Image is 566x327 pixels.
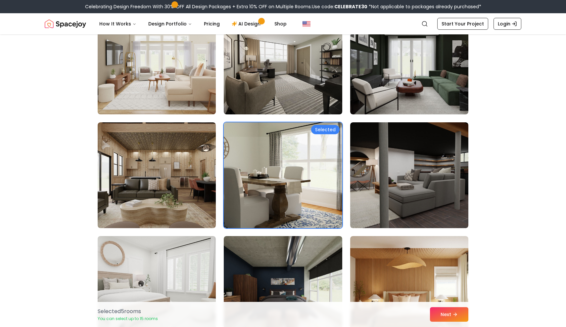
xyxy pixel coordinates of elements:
[98,9,216,114] img: Room room-43
[303,20,310,28] img: United States
[45,17,86,30] a: Spacejoy
[226,17,268,30] a: AI Design
[45,17,86,30] img: Spacejoy Logo
[494,18,521,30] a: Login
[367,3,481,10] span: *Not applicable to packages already purchased*
[312,3,367,10] span: Use code:
[334,3,367,10] b: CELEBRATE30
[94,17,292,30] nav: Main
[98,316,158,321] p: You can select up to 15 rooms
[269,17,292,30] a: Shop
[350,9,468,114] img: Room room-45
[98,307,158,315] p: Selected 5 room s
[221,120,345,231] img: Room room-47
[98,122,216,228] img: Room room-46
[45,13,521,34] nav: Global
[311,125,340,134] div: Selected
[224,9,342,114] img: Room room-44
[350,122,468,228] img: Room room-48
[199,17,225,30] a: Pricing
[94,17,142,30] button: How It Works
[85,3,481,10] div: Celebrating Design Freedom With 30% OFF All Design Packages + Extra 10% OFF on Multiple Rooms.
[430,307,468,322] button: Next
[437,18,488,30] a: Start Your Project
[143,17,197,30] button: Design Portfolio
